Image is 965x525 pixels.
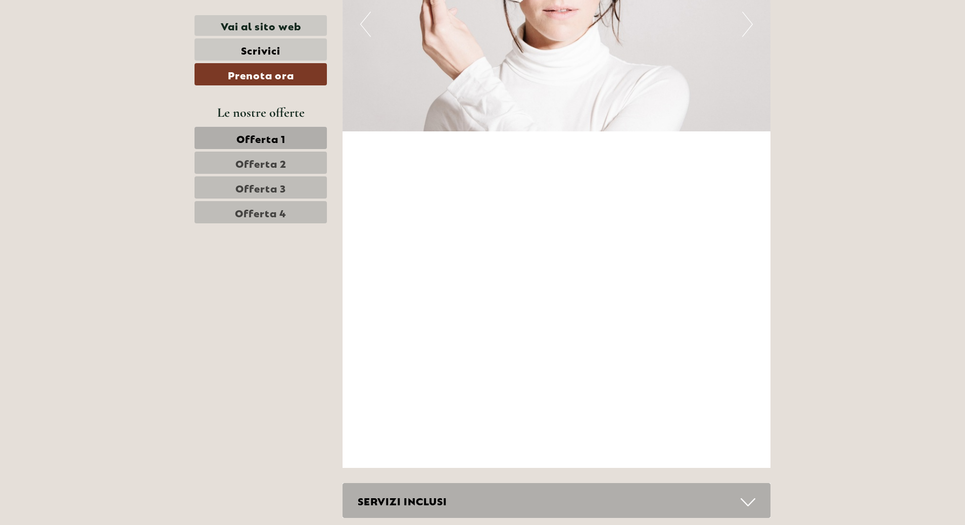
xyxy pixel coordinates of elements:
[15,29,135,37] div: [GEOGRAPHIC_DATA]
[236,131,285,145] span: Offerta 1
[195,63,327,85] a: Prenota ora
[235,156,286,170] span: Offerta 2
[195,38,327,61] a: Scrivici
[15,49,135,56] small: 12:33
[235,205,286,219] span: Offerta 4
[339,262,398,284] button: Invia
[343,483,771,518] div: SERVIZI INCLUSI
[195,15,327,36] a: Vai al sito web
[8,27,140,58] div: Buon giorno, come possiamo aiutarla?
[360,12,371,37] button: Previous
[742,12,753,37] button: Next
[235,180,286,195] span: Offerta 3
[172,8,226,25] div: domenica
[195,103,327,122] div: Le nostre offerte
